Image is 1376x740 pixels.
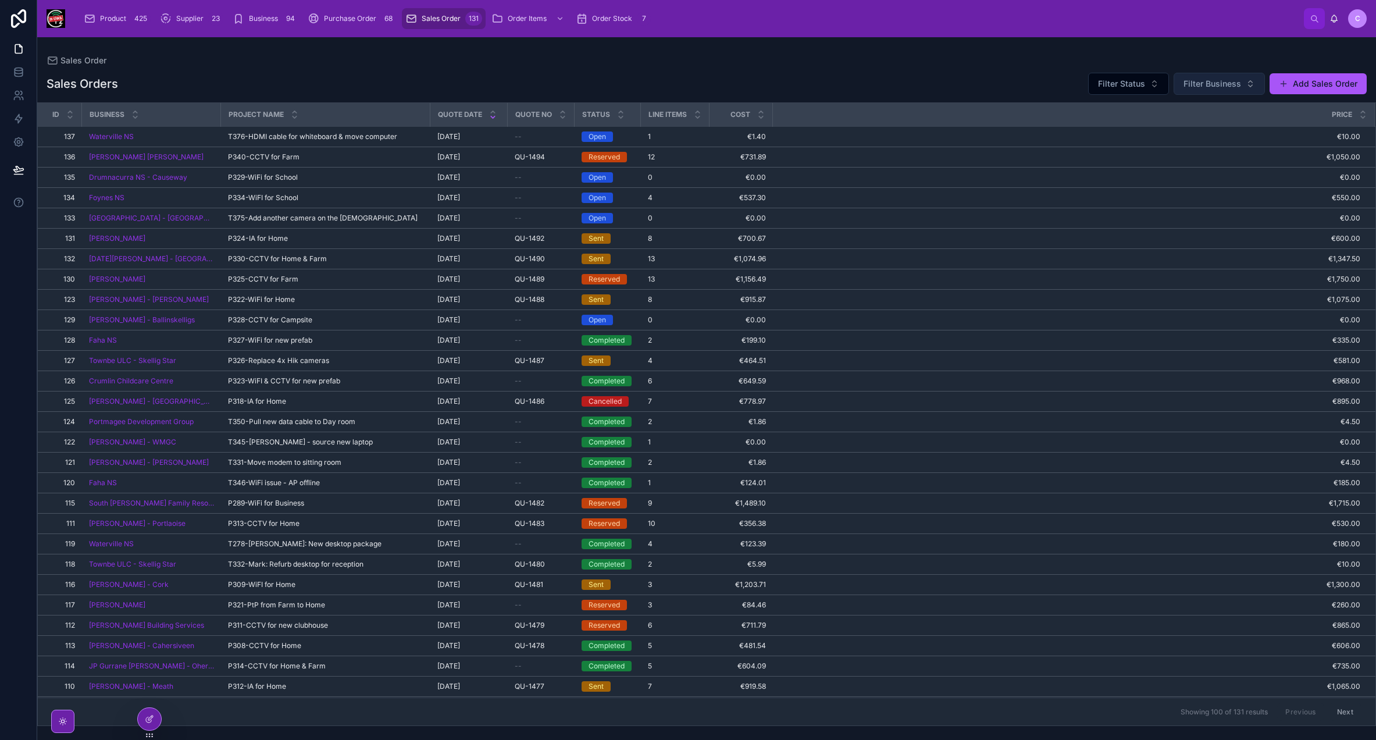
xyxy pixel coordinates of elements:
div: scrollable content [74,6,1304,31]
span: -- [515,214,522,223]
a: [PERSON_NAME] [PERSON_NAME] [89,152,204,162]
a: Open [582,193,634,203]
a: Order Items [488,8,570,29]
a: [DATE] [437,254,501,264]
span: [DATE] [437,295,460,304]
a: 12 [648,152,703,162]
span: Product [100,14,126,23]
span: €1,075.00 [773,295,1361,304]
a: €1,347.50 [773,254,1361,264]
a: [PERSON_NAME] - Ballinskelligs [89,315,195,325]
a: Product425 [80,8,154,29]
a: -- [515,336,568,345]
span: [DATE][PERSON_NAME] - [GEOGRAPHIC_DATA] [89,254,214,264]
span: [DATE] [437,336,460,345]
a: Sent [582,233,634,244]
span: P322-WiFi for Home [228,295,295,304]
span: -- [515,173,522,182]
a: -- [515,132,568,141]
span: €968.00 [773,376,1361,386]
span: Foynes NS [89,193,124,202]
span: €731.89 [716,152,766,162]
a: QU-1488 [515,295,568,304]
div: Open [589,193,606,203]
span: [DATE] [437,397,460,406]
a: 123 [52,295,75,304]
div: Completed [589,335,625,346]
span: 126 [52,376,75,386]
span: P334-WiFI for School [228,193,298,202]
span: P327-WiFi for new prefab [228,336,312,345]
span: [DATE] [437,275,460,284]
div: Open [589,131,606,142]
a: Sales Order131 [402,8,486,29]
span: 137 [52,132,75,141]
div: Reserved [589,274,620,284]
a: 0 [648,214,703,223]
span: P340-CCTV for Farm [228,152,300,162]
span: P318-IA for Home [228,397,286,406]
span: 0 [648,214,653,223]
a: 132 [52,254,75,264]
a: €537.30 [716,193,766,202]
a: -- [515,214,568,223]
span: 134 [52,193,75,202]
a: QU-1494 [515,152,568,162]
span: [PERSON_NAME] [89,234,145,243]
a: €778.97 [716,397,766,406]
a: €895.00 [773,397,1361,406]
span: €700.67 [716,234,766,243]
a: Townbe ULC - Skellig Star [89,356,176,365]
span: 127 [52,356,75,365]
a: Add Sales Order [1270,73,1367,94]
a: Completed [582,335,634,346]
a: [PERSON_NAME] [89,234,214,243]
span: [DATE] [437,234,460,243]
div: Sent [589,294,604,305]
span: -- [515,336,522,345]
a: P328-CCTV for Campsite [228,315,423,325]
a: [DATE] [437,234,501,243]
span: Business [249,14,278,23]
span: 8 [648,234,652,243]
a: [PERSON_NAME] - [GEOGRAPHIC_DATA] [89,397,214,406]
a: 130 [52,275,75,284]
a: 6 [648,376,703,386]
a: [PERSON_NAME] [89,275,214,284]
a: €550.00 [773,193,1361,202]
a: [DATE] [437,132,501,141]
span: [DATE] [437,132,460,141]
a: 124 [52,417,75,426]
a: [DATE] [437,152,501,162]
span: 2 [648,336,652,345]
a: Waterville NS [89,132,134,141]
a: Business94 [229,8,302,29]
a: €0.00 [773,173,1361,182]
a: P325-CCTV for Farm [228,275,423,284]
a: QU-1486 [515,397,568,406]
a: 129 [52,315,75,325]
span: [DATE] [437,315,460,325]
a: [DATE] [437,356,501,365]
a: [GEOGRAPHIC_DATA] - [GEOGRAPHIC_DATA] [89,214,214,223]
a: €1,050.00 [773,152,1361,162]
span: P325-CCTV for Farm [228,275,298,284]
div: Sent [589,254,604,264]
a: 2 [648,336,703,345]
span: QU-1490 [515,254,545,264]
a: QU-1490 [515,254,568,264]
a: Waterville NS [89,132,214,141]
span: €915.87 [716,295,766,304]
span: €1,074.96 [716,254,766,264]
span: [DATE] [437,193,460,202]
a: Completed [582,376,634,386]
a: P324-IA for Home [228,234,423,243]
span: 7 [648,397,652,406]
button: Select Button [1174,73,1265,95]
a: [PERSON_NAME] - Ballinskelligs [89,315,214,325]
